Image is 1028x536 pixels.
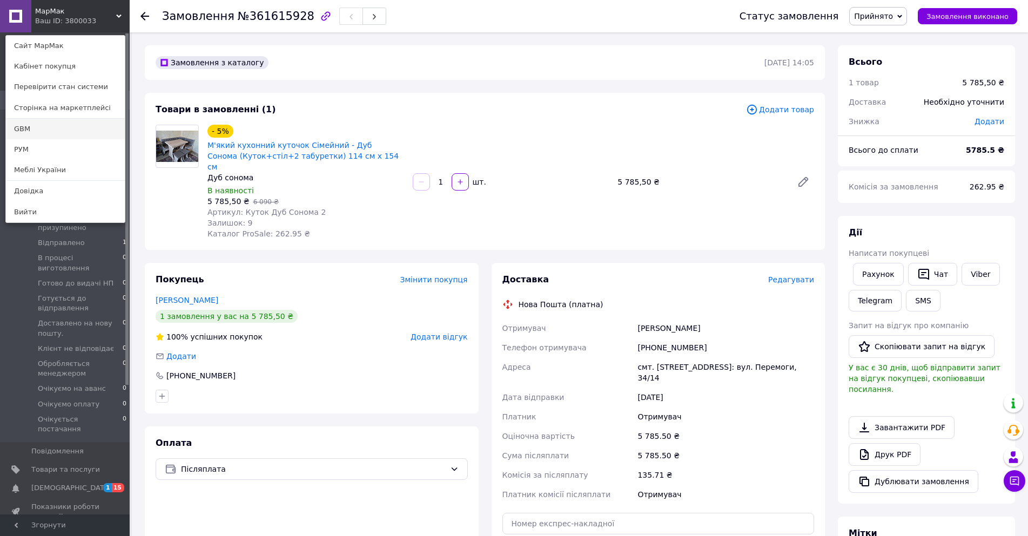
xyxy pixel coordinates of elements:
div: Повернутися назад [140,11,149,22]
span: Обробляється менеджером [38,359,123,378]
span: Післяплата [181,463,446,475]
span: Готується до відправлення [38,294,123,313]
span: 0 [123,359,126,378]
span: Дата відправки [502,393,565,402]
span: Артикул: Куток Дуб Сонома 2 [207,208,326,216]
button: Дублювати замовлення [849,470,978,493]
span: 0 [123,399,126,409]
a: [PERSON_NAME] [156,296,218,304]
span: Замовлення виконано [926,12,1009,21]
span: Доставлено на нову пошту. [38,318,123,338]
span: Відправлення призупинено [38,213,123,233]
a: Перевірити стан системи [6,77,125,97]
span: Повідомлення [31,446,84,456]
span: Телефон отримувача [502,343,587,352]
span: Комісія за післяплату [502,471,588,479]
a: Кабінет покупця [6,56,125,77]
span: Залишок: 9 [207,219,253,227]
button: Рахунок [853,263,904,286]
span: 0 [123,384,126,393]
span: 262.95 ₴ [970,182,1004,191]
span: Змінити покупця [400,275,468,284]
div: успішних покупок [156,331,263,342]
div: шт. [470,177,487,187]
span: 0 [123,279,126,288]
span: Платник [502,412,536,421]
span: 0 [123,344,126,354]
span: 0 [123,253,126,273]
span: Оціночна вартість [502,432,575,440]
span: 1 [103,483,112,492]
span: У вас є 30 днів, щоб відправити запит на відгук покупцеві, скопіювавши посилання. [849,363,1000,393]
a: Viber [962,263,999,286]
span: Покупець [156,274,204,284]
a: Меблі України [6,160,125,180]
span: В процесі виготовлення [38,253,123,273]
span: Отримувач [502,324,546,333]
span: Сума післяплати [502,451,569,460]
div: 5 785.50 ₴ [635,426,816,446]
div: Отримувач [635,407,816,426]
div: 5 785,50 ₴ [613,174,788,189]
div: 5 785,50 ₴ [962,77,1004,88]
span: Всього [849,57,882,67]
span: 100% [166,333,188,341]
span: Всього до сплати [849,146,918,154]
a: Редагувати [792,171,814,193]
span: №361615928 [238,10,314,23]
span: Платник комісії післяплати [502,490,611,499]
time: [DATE] 14:05 [764,58,814,67]
span: Очікуємо на аванс [38,384,106,393]
span: Відправлено [38,238,85,248]
a: Друк PDF [849,443,921,466]
span: 5 785,50 ₴ [207,197,250,206]
span: Додати [975,117,1004,126]
span: 6 090 ₴ [253,198,279,206]
span: 0 [123,318,126,338]
div: Замовлення з каталогу [156,56,268,69]
a: Сторінка на маркетплейсі [6,98,125,118]
span: 15 [112,483,124,492]
span: Запит на відгук про компанію [849,321,969,330]
div: смт. [STREET_ADDRESS]: вул. Перемоги, 34/14 [635,357,816,388]
span: 0 [123,294,126,313]
a: М'який кухонний куточок Сімейний - Дуб Сонома (Куток+стіл+2 табуретки) 114 см х 154 см [207,141,399,171]
span: [DEMOGRAPHIC_DATA] [31,483,111,493]
span: Клієнт не відповідає [38,344,114,354]
button: Скопіювати запит на відгук [849,335,995,358]
a: Завантажити PDF [849,416,955,439]
span: 0 [123,415,126,434]
button: SMS [906,290,940,311]
span: 0 [123,213,126,233]
span: Каталог ProSale: 262.95 ₴ [207,229,310,238]
span: Доставка [849,98,886,106]
div: Отримувач [635,485,816,504]
span: Додати товар [746,104,814,116]
div: Статус замовлення [740,11,839,22]
div: [PHONE_NUMBER] [165,370,237,381]
div: 5 785.50 ₴ [635,446,816,465]
div: - 5% [207,125,233,138]
div: [PERSON_NAME] [635,318,816,338]
span: 1 [123,238,126,248]
div: [DATE] [635,388,816,407]
span: Товари та послуги [31,465,100,474]
a: GBM [6,119,125,139]
input: Номер експрес-накладної [502,513,815,534]
span: Оплата [156,438,192,448]
div: Нова Пошта (платна) [516,299,606,310]
div: 1 замовлення у вас на 5 785,50 ₴ [156,310,298,323]
button: Чат з покупцем [1004,470,1025,492]
img: М'який кухонний куточок Сімейний - Дуб Сонома (Куток+стіл+2 табуретки) 114 см х 154 см [156,131,198,162]
span: Адреса [502,363,531,371]
span: Написати покупцеві [849,249,929,257]
div: [PHONE_NUMBER] [635,338,816,357]
span: Редагувати [768,275,814,284]
span: Знижка [849,117,879,126]
div: Необхідно уточнити [917,90,1011,114]
span: Дії [849,227,862,238]
span: В наявності [207,186,254,195]
a: Вийти [6,202,125,222]
span: Очікуємо оплату [38,399,99,409]
span: Комісія за замовлення [849,182,938,191]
